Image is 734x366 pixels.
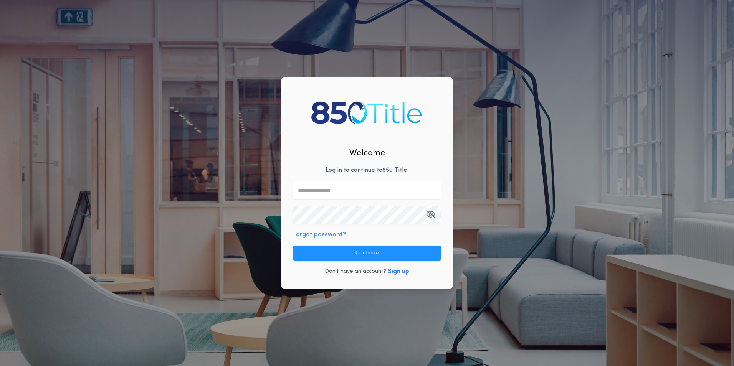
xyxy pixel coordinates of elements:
button: Sign up [388,267,409,276]
p: Don't have an account? [325,268,386,275]
p: Log in to continue to 850 Title . [326,166,409,175]
img: logo [308,94,426,130]
h2: Welcome [349,147,385,160]
button: Continue [293,246,441,261]
button: Forgot password? [293,230,346,239]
